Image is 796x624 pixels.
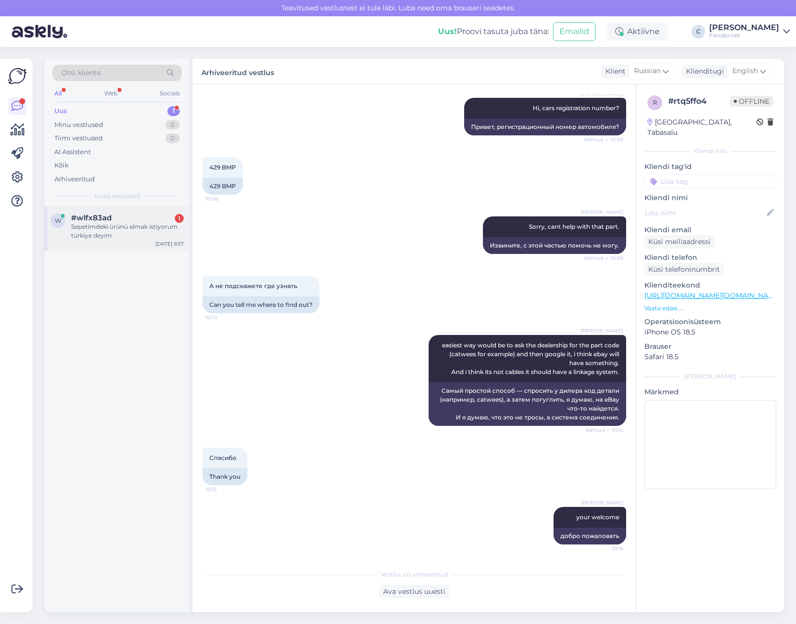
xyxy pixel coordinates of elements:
div: AI Assistent [54,147,91,157]
div: Ava vestlus uuesti [379,585,449,598]
div: [PERSON_NAME] [709,24,779,32]
span: Russian [634,66,661,77]
div: Uus [54,106,67,116]
p: Kliendi nimi [644,193,776,203]
div: Sepetimdeki ürünü almak istiyorum türkiye deyim [71,222,184,240]
div: Minu vestlused [54,120,103,130]
div: 429 BMP [202,178,243,195]
p: Märkmed [644,387,776,397]
p: Vaata edasi ... [644,304,776,313]
p: Kliendi email [644,225,776,235]
p: Brauser [644,341,776,352]
div: [GEOGRAPHIC_DATA], Tabasalu [647,117,756,138]
span: r [653,99,657,106]
span: Otsi kliente [61,68,101,78]
div: Socials [158,87,182,100]
span: Nähtud ✓ 10:09 [584,254,623,262]
span: Offline [730,96,773,107]
div: 1 [167,106,180,116]
span: 429 BMP [209,164,236,171]
p: Operatsioonisüsteem [644,317,776,327]
input: Lisa tag [644,174,776,189]
p: Klienditeekond [644,280,776,291]
div: Web [102,87,119,100]
div: добро пожаловать [554,528,626,544]
div: Küsi telefoninumbrit [644,263,724,276]
div: 0 [165,120,180,130]
span: [PERSON_NAME] [581,327,623,334]
div: All [52,87,64,100]
div: Извините, с этой частью помочь не могу. [483,237,626,254]
div: 1 [175,214,184,223]
div: C [691,25,705,39]
div: Самый простой способ — спросить у дилера код детали (например, catwees), а затем погуглить, я дум... [429,382,626,426]
span: easiest way would be to ask the dealership for the part code (catwees for example) and then googl... [442,341,621,375]
p: Kliendi telefon [644,252,776,263]
div: # rtq5ffo4 [668,95,730,107]
span: Vestlus on arhiveeritud [381,570,448,579]
div: Kõik [54,161,69,170]
span: Hi, cars registration number? [533,104,619,112]
span: Uued vestlused [94,192,140,201]
b: Uus! [438,27,457,36]
div: Thank you [202,468,247,485]
span: Nähtud ✓ 10:12 [586,426,623,434]
button: Emailid [553,22,596,41]
div: Proovi tasuta juba täna: [438,26,549,38]
div: Küsi meiliaadressi [644,235,715,249]
span: 10:10 [205,314,242,321]
img: Askly Logo [8,67,27,85]
div: [DATE] 9:57 [156,240,184,248]
span: #wlfx83ad [71,213,112,222]
span: [PERSON_NAME] [581,499,623,506]
input: Lisa nimi [645,208,765,218]
label: Arhiveeritud vestlus [201,65,274,78]
span: Nähtud ✓ 10:06 [584,136,623,143]
span: Спасибо [209,454,237,461]
span: 10:06 [205,195,242,203]
div: Fendernet [709,32,779,40]
div: Klienditugi [682,66,724,77]
span: 10:16 [586,545,623,552]
span: Sorry, cant help with that part. [529,223,619,230]
span: your welcome [576,513,619,521]
p: Safari 18.5 [644,352,776,362]
div: Tiimi vestlused [54,133,103,143]
span: [PERSON_NAME] [581,208,623,216]
div: Can you tell me where to find out? [202,296,319,313]
span: English [732,66,758,77]
p: Kliendi tag'id [644,162,776,172]
div: Привет, регистрационный номер автомобиля? [464,119,626,135]
span: w [55,217,61,224]
a: [PERSON_NAME]Fendernet [709,24,790,40]
div: Aktiivne [607,23,668,41]
div: [PERSON_NAME] [644,372,776,381]
a: [URL][DOMAIN_NAME][DOMAIN_NAME] [644,291,781,300]
div: Klient [601,66,626,77]
span: А не подскажете где узнать [209,282,297,290]
span: 10:15 [205,486,242,493]
div: Kliendi info [644,147,776,156]
p: iPhone OS 18.5 [644,327,776,337]
div: Arhiveeritud [54,174,95,184]
div: 0 [165,133,180,143]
